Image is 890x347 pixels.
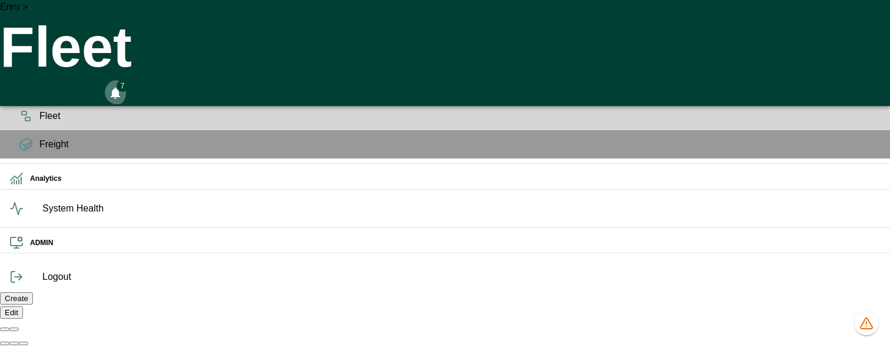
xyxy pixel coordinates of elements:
span: Fleet [39,109,881,123]
span: Logout [42,270,881,284]
span: System Health [42,201,881,216]
button: Fullscreen [80,80,100,106]
button: 1177 data issues [855,312,878,335]
button: Manual Assignment [28,80,49,106]
label: Create [5,294,28,303]
h6: Analytics [30,173,881,184]
button: Preferences [131,80,152,101]
button: Collapse all [9,328,19,331]
label: Edit [5,308,18,317]
span: 7 [117,80,128,92]
h6: ADMIN [30,237,881,249]
button: Zoom to fit [19,342,28,345]
span: Freight [39,137,881,151]
svg: Preferences [134,84,148,98]
button: HomeTime Editor [54,80,75,106]
button: 7 [105,80,126,106]
button: Zoom out [9,342,19,345]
